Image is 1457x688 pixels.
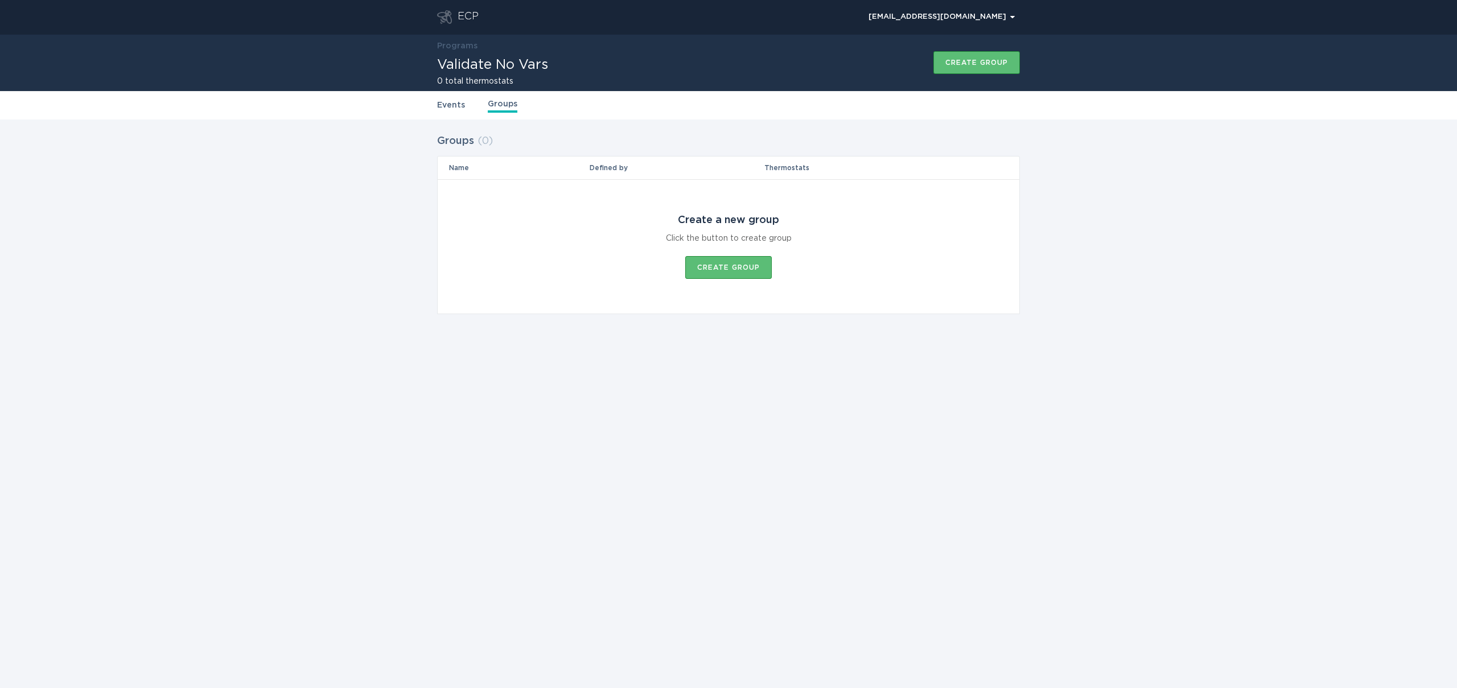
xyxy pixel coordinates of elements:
h2: 0 total thermostats [437,77,548,85]
button: Go to dashboard [437,10,452,24]
div: Create group [697,264,760,271]
h2: Groups [437,131,474,151]
h1: Validate No Vars [437,58,548,72]
th: Thermostats [764,156,974,179]
span: ( 0 ) [478,136,493,146]
a: Events [437,99,465,112]
div: ECP [458,10,479,24]
th: Defined by [589,156,764,179]
div: Create group [945,59,1008,66]
tr: Table Headers [438,156,1019,179]
a: Groups [488,98,517,113]
a: Programs [437,42,478,50]
div: Popover menu [863,9,1020,26]
div: Create a new group [678,214,779,226]
th: Name [438,156,589,179]
div: Click the button to create group [666,232,792,245]
div: [EMAIL_ADDRESS][DOMAIN_NAME] [869,14,1015,20]
button: Create group [933,51,1020,74]
button: Create group [685,256,772,279]
button: Open user account details [863,9,1020,26]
